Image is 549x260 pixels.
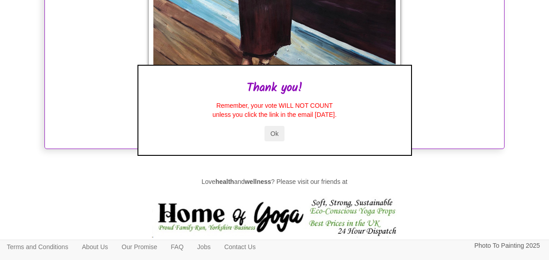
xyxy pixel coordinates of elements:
p: Photo To Painting 2025 [474,240,540,251]
a: Our Promise [115,240,164,254]
h2: Thank you! [152,82,397,95]
strong: wellness [245,178,271,185]
a: About Us [75,240,115,254]
a: Jobs [191,240,218,254]
p: by [PERSON_NAME] [47,123,502,133]
a: Contact Us [217,240,262,254]
strong: health [216,178,234,185]
button: Ok [265,126,284,141]
img: Home of Yoga [152,197,397,237]
p: Love and ? Please visit our friends at [49,176,500,188]
div: Remember, your vote WILL NOT COUNT unless you click the link in the email [DATE]. [152,101,397,119]
a: FAQ [164,240,191,254]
